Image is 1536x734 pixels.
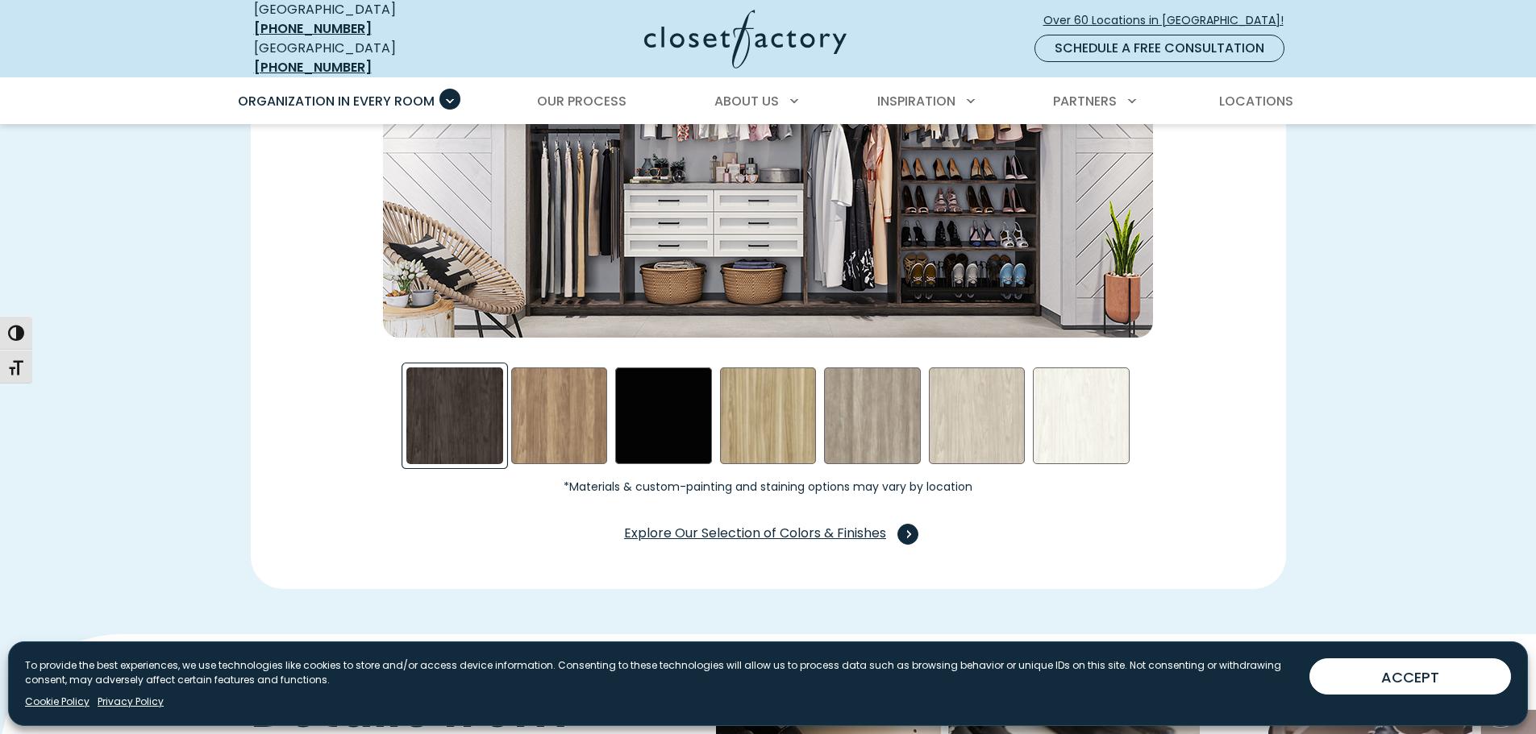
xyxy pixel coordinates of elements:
div: After Hours Swatch [406,367,503,464]
a: Explore Our Selection of Colors & Finishes [623,518,913,550]
div: Apres Ski Swatch [511,367,608,464]
a: Over 60 Locations in [GEOGRAPHIC_DATA]! [1043,6,1297,35]
div: Summertime Blues Swatch [824,367,921,464]
span: About Us [714,92,779,110]
a: Cookie Policy [25,695,89,709]
nav: Primary Menu [227,79,1310,124]
span: Over 60 Locations in [GEOGRAPHIC_DATA]! [1043,12,1297,29]
a: Privacy Policy [98,695,164,709]
div: Weekend Getaway Swatch [929,367,1026,464]
span: Partners [1053,92,1117,110]
a: [PHONE_NUMBER] [254,19,372,38]
span: Our Process [537,92,626,110]
div: Golden Light Swatch [720,367,817,464]
button: ACCEPT [1309,658,1511,695]
a: [PHONE_NUMBER] [254,58,372,77]
small: *Materials & custom-painting and staining options may vary by location [395,481,1141,492]
span: Explore Our Selection of Colors & Finishes [624,524,912,545]
span: Locations [1219,92,1293,110]
span: Organization in Every Room [238,92,435,110]
span: Inspiration [877,92,955,110]
div: Black Swatch [615,367,712,464]
div: [GEOGRAPHIC_DATA] [254,39,488,77]
div: Winter Fun Swatch [1033,367,1130,464]
a: Schedule a Free Consultation [1034,35,1284,62]
img: Closet Factory Logo [644,10,847,68]
p: To provide the best experiences, we use technologies like cookies to store and/or access device i... [25,658,1297,687]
